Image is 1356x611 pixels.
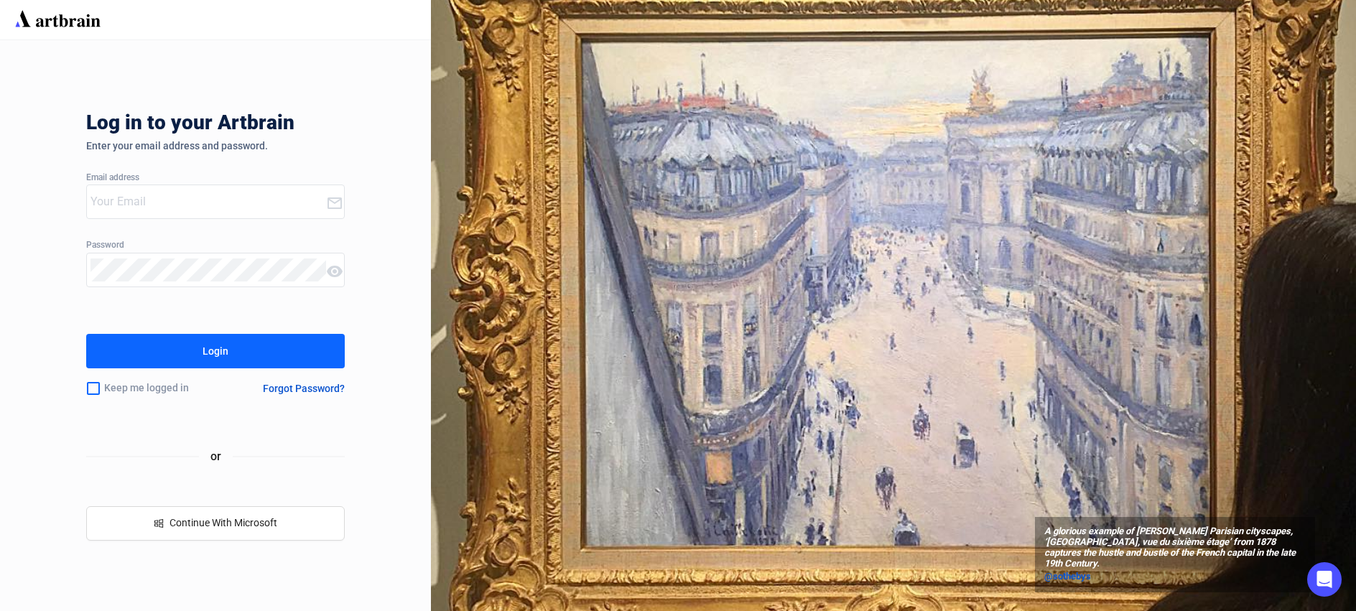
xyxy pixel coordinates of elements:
span: or [199,447,233,465]
span: Continue With Microsoft [169,517,277,528]
span: @sothebys [1044,571,1091,582]
button: Login [86,334,345,368]
div: Password [86,241,345,251]
div: Log in to your Artbrain [86,111,517,140]
div: Keep me logged in [86,373,228,404]
div: Email address [86,173,345,183]
span: A glorious example of [PERSON_NAME] Parisian cityscapes, ‘[GEOGRAPHIC_DATA], vue du sixième étage... [1044,526,1306,569]
input: Your Email [90,190,326,213]
div: Login [203,340,228,363]
div: Open Intercom Messenger [1307,562,1342,597]
div: Forgot Password? [263,383,345,394]
div: Enter your email address and password. [86,140,345,151]
span: windows [154,518,164,528]
button: windowsContinue With Microsoft [86,506,345,541]
a: @sothebys [1044,569,1306,584]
